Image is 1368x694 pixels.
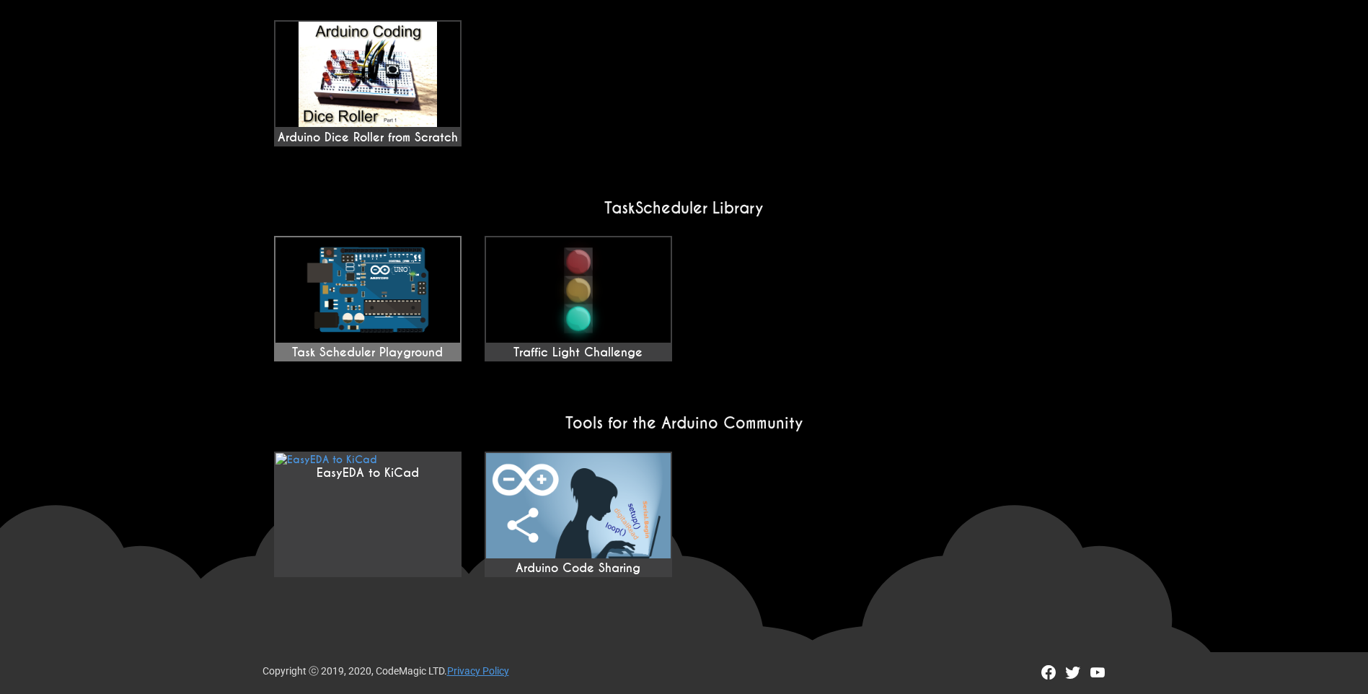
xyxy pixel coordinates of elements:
[447,665,509,677] a: Privacy Policy
[275,453,377,466] img: EasyEDA to KiCad
[262,198,1106,218] h2: TaskScheduler Library
[262,413,1106,433] h2: Tools for the Arduino Community
[275,346,460,360] div: Task Scheduler Playground
[486,237,671,343] img: Traffic Light Challenge
[485,236,672,361] a: Traffic Light Challenge
[486,561,671,576] div: Arduino Code Sharing
[274,20,462,146] a: Arduino Dice Roller from Scratch
[275,237,460,343] img: Task Scheduler Playground
[275,22,460,145] div: Arduino Dice Roller from Scratch
[275,22,460,127] img: maxresdefault.jpg
[486,346,671,360] div: Traffic Light Challenge
[274,236,462,361] a: Task Scheduler Playground
[275,466,460,480] div: EasyEDA to KiCad
[274,452,462,577] a: EasyEDA to KiCad
[485,452,672,577] a: Arduino Code Sharing
[486,453,671,558] img: EasyEDA to KiCad
[262,664,509,682] div: Copyright ⓒ 2019, 2020, CodeMagic LTD.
